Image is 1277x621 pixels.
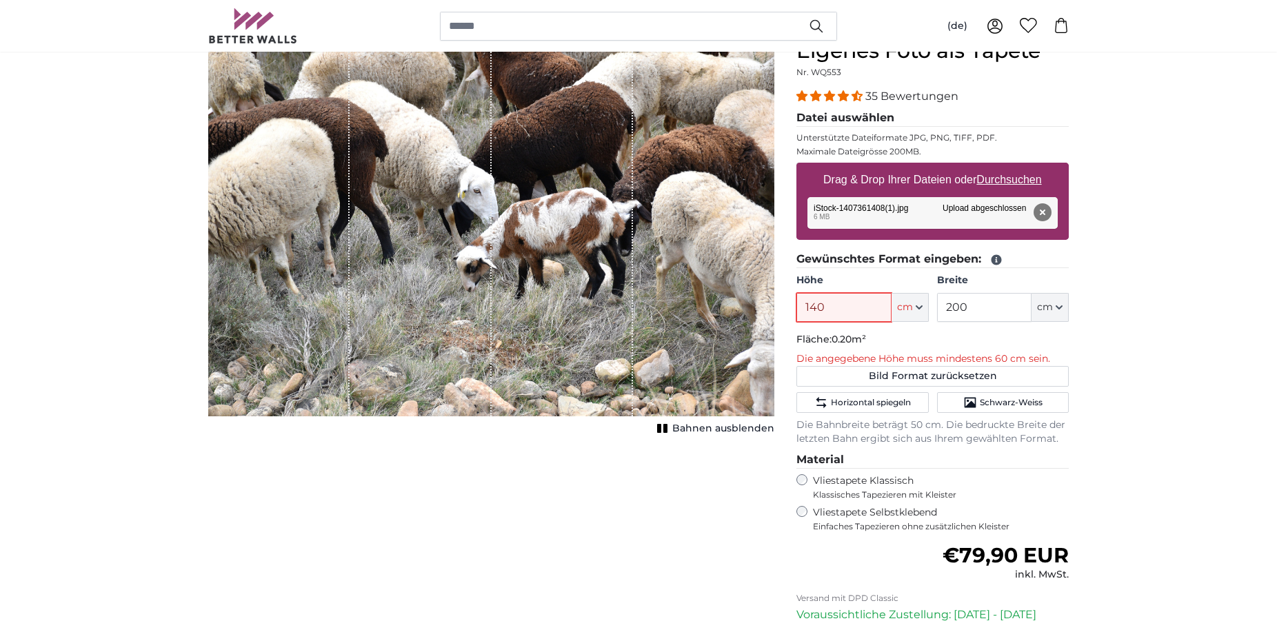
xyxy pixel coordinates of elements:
[796,392,928,413] button: Horizontal spiegeln
[980,397,1043,408] span: Schwarz-Weiss
[796,593,1069,604] p: Versand mit DPD Classic
[796,251,1069,268] legend: Gewünschtes Format eingeben:
[796,146,1069,157] p: Maximale Dateigrösse 200MB.
[818,166,1047,194] label: Drag & Drop Ihrer Dateien oder
[831,397,911,408] span: Horizontal spiegeln
[1037,301,1053,314] span: cm
[796,418,1069,446] p: Die Bahnbreite beträgt 50 cm. Die bedruckte Breite der letzten Bahn ergibt sich aus Ihrem gewählt...
[796,274,928,287] label: Höhe
[936,14,978,39] button: (de)
[796,110,1069,127] legend: Datei auswählen
[937,274,1069,287] label: Breite
[832,333,866,345] span: 0.20m²
[865,90,958,103] span: 35 Bewertungen
[892,293,929,322] button: cm
[977,174,1042,185] u: Durchsuchen
[943,568,1069,582] div: inkl. MwSt.
[813,489,1057,500] span: Klassisches Tapezieren mit Kleister
[208,8,298,43] img: Betterwalls
[672,422,774,436] span: Bahnen ausblenden
[208,39,774,438] div: 1 of 1
[796,67,841,77] span: Nr. WQ553
[943,542,1069,568] span: €79,90 EUR
[796,333,1069,347] p: Fläche:
[1032,293,1069,322] button: cm
[796,90,865,103] span: 4.34 stars
[796,366,1069,387] button: Bild Format zurücksetzen
[813,506,1069,532] label: Vliestapete Selbstklebend
[813,521,1069,532] span: Einfaches Tapezieren ohne zusätzlichen Kleister
[813,474,1057,500] label: Vliestapete Klassisch
[796,451,1069,469] legend: Material
[796,132,1069,143] p: Unterstützte Dateiformate JPG, PNG, TIFF, PDF.
[653,419,774,438] button: Bahnen ausblenden
[937,392,1069,413] button: Schwarz-Weiss
[897,301,913,314] span: cm
[796,352,1069,366] p: Die angegebene Höhe muss mindestens 60 cm sein.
